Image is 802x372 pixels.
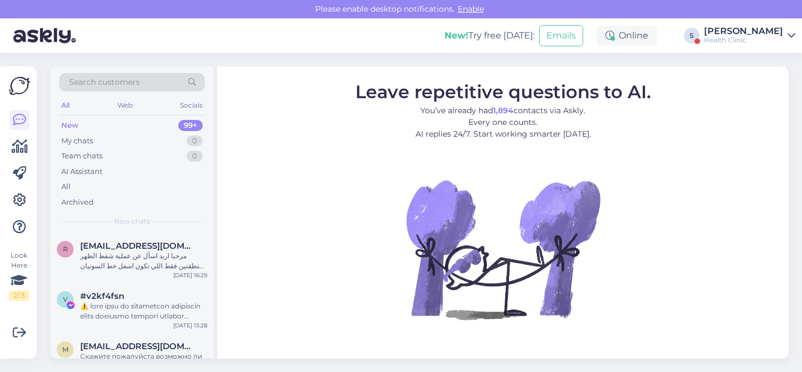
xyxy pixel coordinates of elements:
[80,291,124,301] span: #v2kf4fsn
[61,151,102,162] div: Team chats
[187,151,203,162] div: 0
[355,81,651,103] span: Leave repetitive questions to AI.
[59,98,72,113] div: All
[9,75,30,96] img: Askly Logo
[9,291,29,301] div: 2 / 3
[80,351,207,371] div: Скажите пожалуйста возможно ли одновременно сделать увеличение груди и абдоминопластику? Если да,...
[63,245,68,253] span: r
[684,28,700,44] div: S
[80,341,196,351] span: midlis.clean@gmail.com
[596,26,657,46] div: Online
[444,30,468,41] b: New!
[115,98,135,113] div: Web
[454,4,487,14] span: Enable
[444,29,535,42] div: Try free [DATE]:
[173,321,207,330] div: [DATE] 15:28
[63,295,67,303] span: v
[114,216,150,226] span: New chats
[69,76,140,88] span: Search customers
[61,197,94,208] div: Archived
[61,181,71,192] div: All
[355,105,651,140] p: You’ve already had contacts via Askly. Every one counts. AI replies 24/7. Start working smarter [...
[704,27,795,45] a: [PERSON_NAME]Health Clinic
[80,251,207,271] div: مرحبا اريد اسأل عن عملية شفط الظهر لمنطقتين فقط اللي تكون اسفل خط السوتيان كم تكلف
[704,36,783,45] div: Health Clinic
[61,136,93,147] div: My chats
[704,27,783,36] div: [PERSON_NAME]
[539,25,583,46] button: Emails
[187,136,203,147] div: 0
[173,271,207,279] div: [DATE] 16:29
[61,166,102,177] div: AI Assistant
[62,345,69,354] span: m
[80,301,207,321] div: ⚠️ lore ipsu do sitametcon adipiscin elits doeiusmo tempori utlabor etdolo magnaaliq: enima://min...
[61,120,79,131] div: New
[9,250,29,301] div: Look Here
[493,105,514,115] b: 1,894
[80,241,196,251] span: roma.nabeel@yahoo.com
[178,120,203,131] div: 99+
[403,149,603,350] img: No Chat active
[178,98,205,113] div: Socials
